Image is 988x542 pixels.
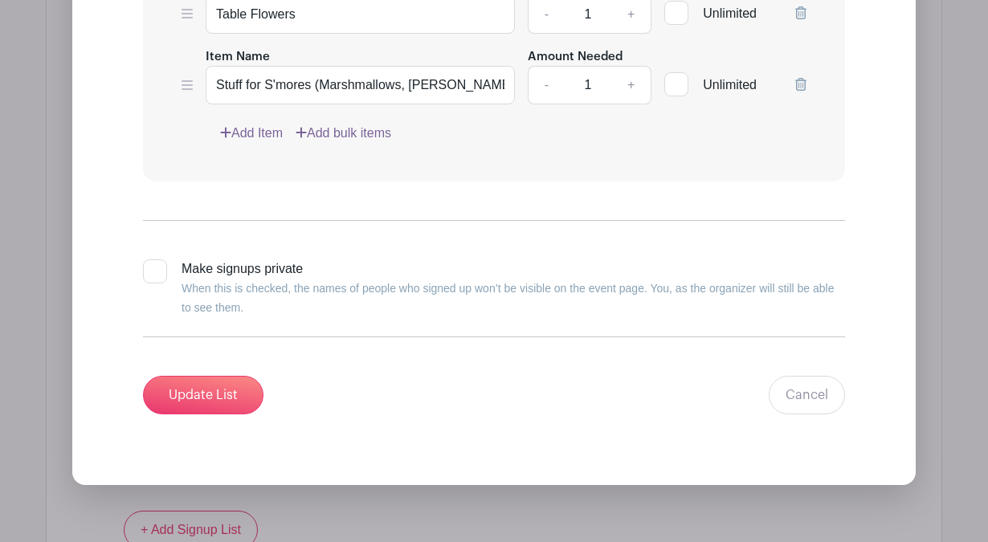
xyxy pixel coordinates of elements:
[220,124,283,143] a: Add Item
[769,376,845,414] a: Cancel
[611,66,651,104] a: +
[182,282,835,314] small: When this is checked, the names of people who signed up won’t be visible on the event page. You, ...
[296,124,391,143] a: Add bulk items
[206,66,515,104] input: e.g. Snacks or Check-in Attendees
[206,48,270,67] label: Item Name
[182,259,845,317] div: Make signups private
[528,66,565,104] a: -
[703,78,757,92] span: Unlimited
[143,376,263,414] input: Update List
[528,48,623,67] label: Amount Needed
[703,6,757,20] span: Unlimited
